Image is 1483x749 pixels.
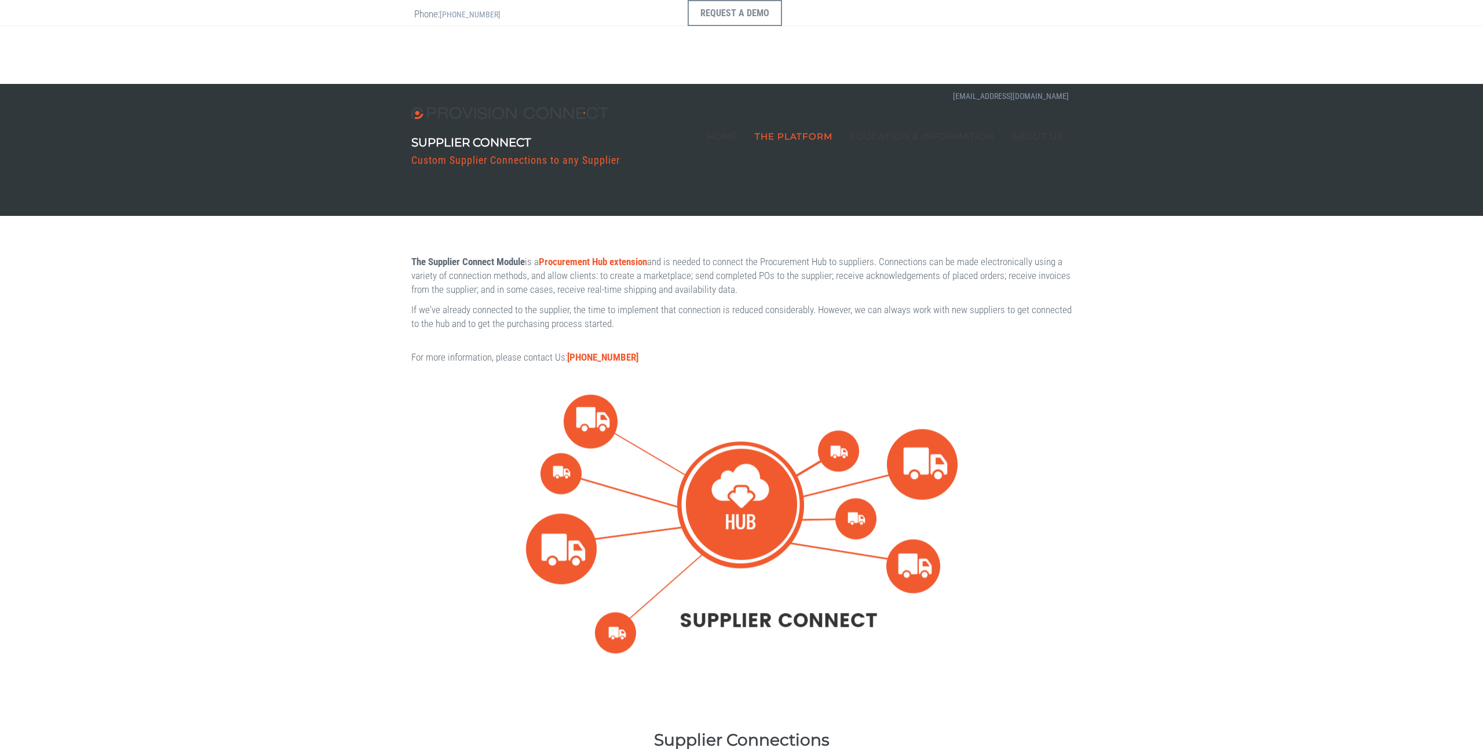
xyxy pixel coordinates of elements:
[411,155,620,166] h3: Custom Supplier Connections to any Supplier
[567,347,638,359] a: [PHONE_NUMBER]
[698,107,746,165] a: Home
[1411,677,1483,732] iframe: chat widget
[746,107,841,165] a: The Platform
[411,251,1072,293] p: is a and is needed to connect the Procurement Hub to suppliers. Connections can be made electroni...
[1003,107,1072,165] a: About Us
[523,380,960,662] img: 98686dc4-67ed-485d-b074-27a52b718d6d.png
[411,107,614,119] img: Provision Connect
[411,252,525,263] b: The Supplier Connect Module
[440,10,501,19] a: [PHONE_NUMBER]
[411,299,1072,327] p: If we've already connected to the supplier, the time to implement that connection is reduced cons...
[411,731,1072,749] h3: Supplier Connections
[411,346,1072,360] p: For more information, please contact Us:
[539,252,647,263] a: Procurement Hub extension
[841,107,1003,165] a: Education & Information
